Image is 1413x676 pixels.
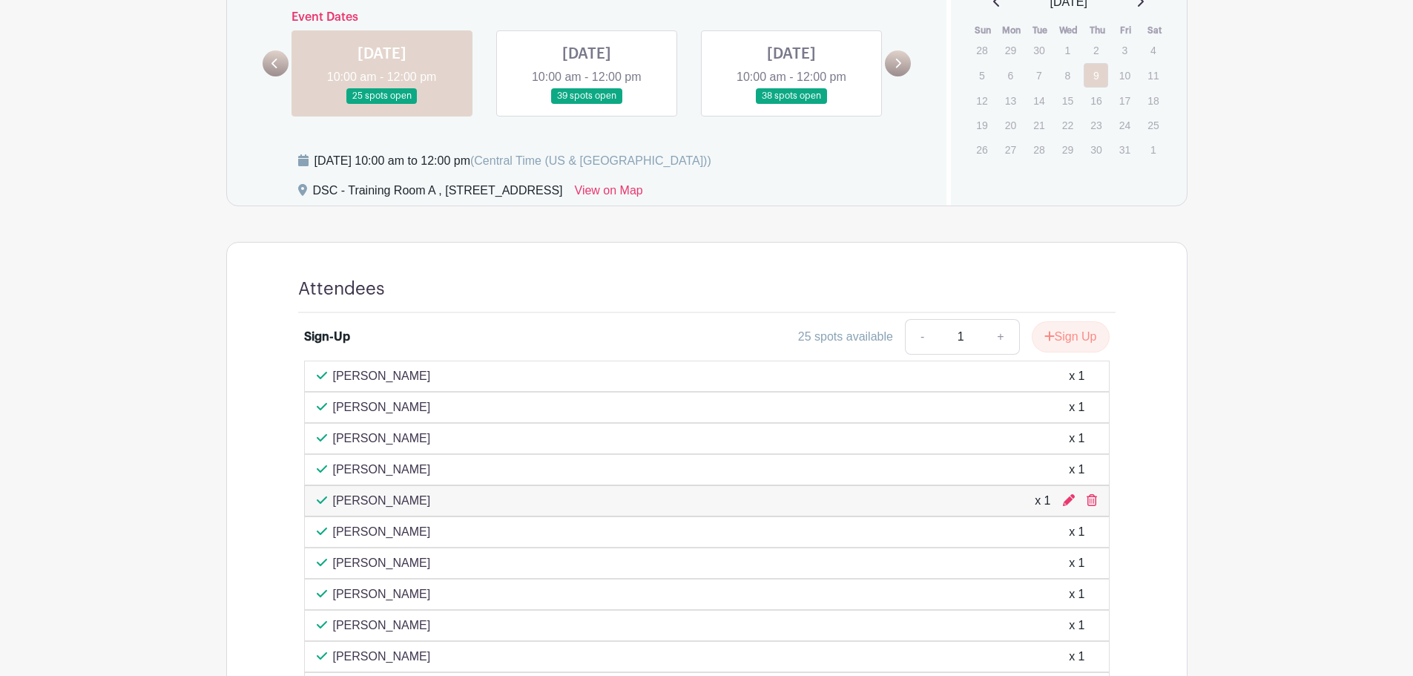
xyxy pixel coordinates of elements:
th: Sun [969,23,998,38]
div: 25 spots available [798,328,893,346]
p: 19 [969,114,994,137]
a: View on Map [575,182,643,206]
p: 31 [1113,138,1137,161]
p: [PERSON_NAME] [333,523,431,541]
p: [PERSON_NAME] [333,554,431,572]
p: [PERSON_NAME] [333,398,431,416]
p: 11 [1141,64,1165,87]
p: 29 [998,39,1023,62]
p: 13 [998,89,1023,112]
div: x 1 [1069,430,1084,447]
div: x 1 [1069,461,1084,479]
p: 24 [1113,114,1137,137]
div: x 1 [1069,398,1084,416]
th: Thu [1083,23,1112,38]
p: [PERSON_NAME] [333,648,431,666]
p: 6 [998,64,1023,87]
div: x 1 [1069,585,1084,603]
div: [DATE] 10:00 am to 12:00 pm [314,152,711,170]
div: x 1 [1069,523,1084,541]
p: 25 [1141,114,1165,137]
p: 27 [998,138,1023,161]
p: 8 [1055,64,1080,87]
p: 16 [1084,89,1108,112]
h6: Event Dates [289,10,886,24]
th: Fri [1112,23,1141,38]
p: [PERSON_NAME] [333,492,431,510]
th: Mon [998,23,1027,38]
div: x 1 [1069,554,1084,572]
p: 12 [969,89,994,112]
div: x 1 [1069,367,1084,385]
p: 23 [1084,114,1108,137]
div: x 1 [1069,648,1084,666]
p: 26 [969,138,994,161]
span: (Central Time (US & [GEOGRAPHIC_DATA])) [470,154,711,167]
p: [PERSON_NAME] [333,430,431,447]
p: 30 [1084,138,1108,161]
a: 9 [1084,63,1108,88]
p: 10 [1113,64,1137,87]
p: 20 [998,114,1023,137]
div: Sign-Up [304,328,350,346]
p: 2 [1084,39,1108,62]
a: + [982,319,1019,355]
p: 5 [969,64,994,87]
h4: Attendees [298,278,385,300]
p: 30 [1027,39,1051,62]
p: 17 [1113,89,1137,112]
p: 28 [1027,138,1051,161]
p: 3 [1113,39,1137,62]
button: Sign Up [1032,321,1110,352]
p: [PERSON_NAME] [333,367,431,385]
p: 7 [1027,64,1051,87]
p: 15 [1055,89,1080,112]
p: [PERSON_NAME] [333,461,431,479]
p: 29 [1055,138,1080,161]
p: 4 [1141,39,1165,62]
th: Sat [1140,23,1169,38]
a: - [905,319,939,355]
p: [PERSON_NAME] [333,585,431,603]
th: Tue [1026,23,1055,38]
p: 18 [1141,89,1165,112]
p: [PERSON_NAME] [333,617,431,634]
th: Wed [1055,23,1084,38]
p: 1 [1055,39,1080,62]
p: 1 [1141,138,1165,161]
p: 28 [969,39,994,62]
div: x 1 [1069,617,1084,634]
p: 22 [1055,114,1080,137]
p: 14 [1027,89,1051,112]
div: x 1 [1035,492,1050,510]
div: DSC - Training Room A , [STREET_ADDRESS] [313,182,563,206]
p: 21 [1027,114,1051,137]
